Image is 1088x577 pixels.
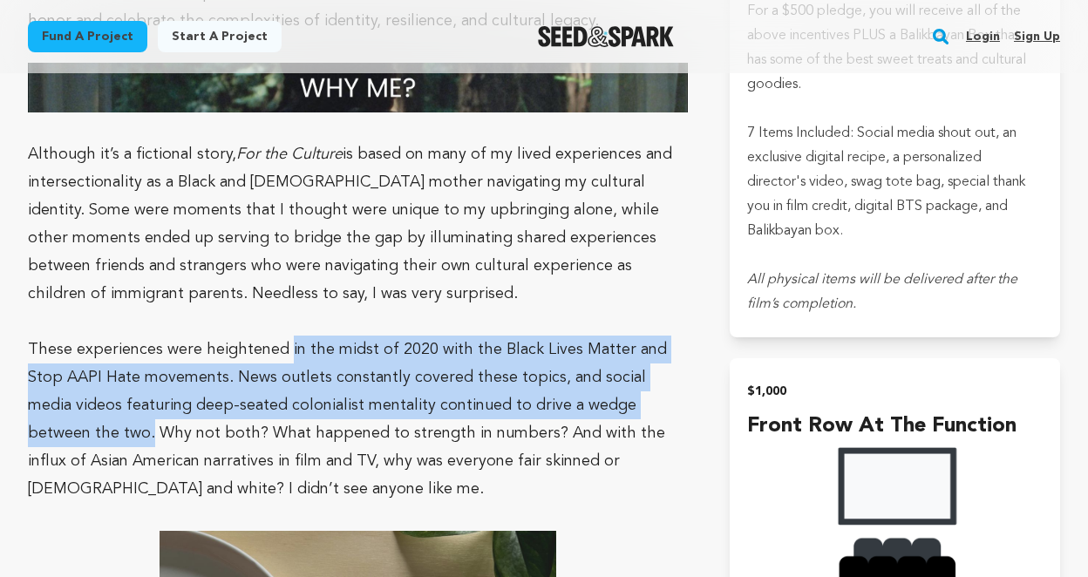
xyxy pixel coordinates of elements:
[538,26,675,47] a: Seed&Spark Homepage
[1014,23,1060,51] a: Sign up
[236,146,343,162] em: For the Culture
[747,379,1043,404] h2: $1,000
[158,21,282,52] a: Start a project
[538,26,675,47] img: Seed&Spark Logo Dark Mode
[966,23,1000,51] a: Login
[28,63,688,112] img: 1745943944-why%20me%20banner.jpg
[28,342,667,497] span: These experiences were heightened in the midst of 2020 with the Black Lives Matter and Stop AAPI ...
[28,146,236,162] span: Although it’s a fictional story,
[747,273,1017,311] em: All physical items will be delivered after the film’s completion.
[747,411,1043,442] h4: Front Row at the Function
[28,146,672,302] span: is based on many of my lived experiences and intersectionality as a Black and [DEMOGRAPHIC_DATA] ...
[747,121,1043,243] p: 7 Items Included: Social media shout out, an exclusive digital recipe, a personalized director's ...
[28,21,147,52] a: Fund a project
